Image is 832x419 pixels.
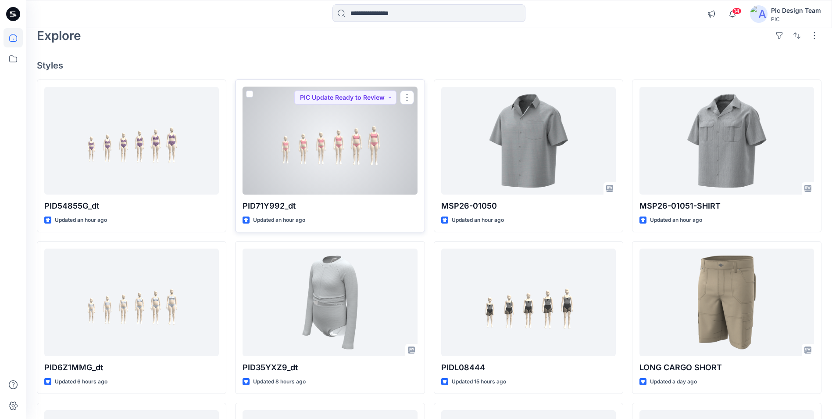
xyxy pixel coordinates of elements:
[55,216,107,225] p: Updated an hour ago
[441,361,616,374] p: PIDL08444
[639,249,814,356] a: LONG CARGO SHORT
[441,87,616,195] a: MSP26-01050
[441,249,616,356] a: PIDL08444
[37,29,81,43] h2: Explore
[44,249,219,356] a: PID6Z1MMG_dt
[253,216,305,225] p: Updated an hour ago
[650,216,702,225] p: Updated an hour ago
[44,200,219,212] p: PID54855G_dt
[44,361,219,374] p: PID6Z1MMG_dt
[441,200,616,212] p: MSP26-01050
[639,361,814,374] p: LONG CARGO SHORT
[243,361,417,374] p: PID35YXZ9_dt
[243,249,417,356] a: PID35YXZ9_dt
[44,87,219,195] a: PID54855G_dt
[639,200,814,212] p: MSP26-01051-SHIRT
[253,377,306,386] p: Updated 8 hours ago
[650,377,697,386] p: Updated a day ago
[750,5,768,23] img: avatar
[55,377,107,386] p: Updated 6 hours ago
[639,87,814,195] a: MSP26-01051-SHIRT
[771,5,821,16] div: Pic Design Team
[243,200,417,212] p: PID71Y992_dt
[452,377,506,386] p: Updated 15 hours ago
[452,216,504,225] p: Updated an hour ago
[732,7,742,14] span: 14
[771,16,821,22] div: PIC
[37,60,821,71] h4: Styles
[243,87,417,195] a: PID71Y992_dt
